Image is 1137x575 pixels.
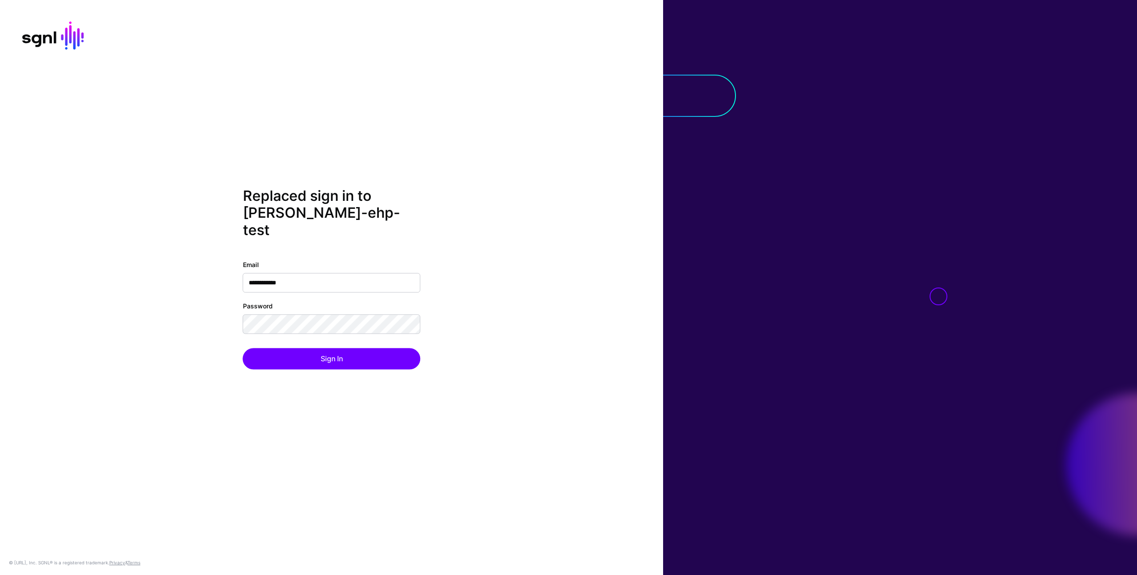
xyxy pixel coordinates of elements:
[243,188,421,239] h2: Replaced sign in to [PERSON_NAME]-ehp-test
[109,560,125,565] a: Privacy
[243,260,259,270] label: Email
[9,559,140,566] div: © [URL], Inc. SGNL® is a registered trademark. &
[243,348,421,370] button: Sign In
[127,560,140,565] a: Terms
[243,302,273,311] label: Password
